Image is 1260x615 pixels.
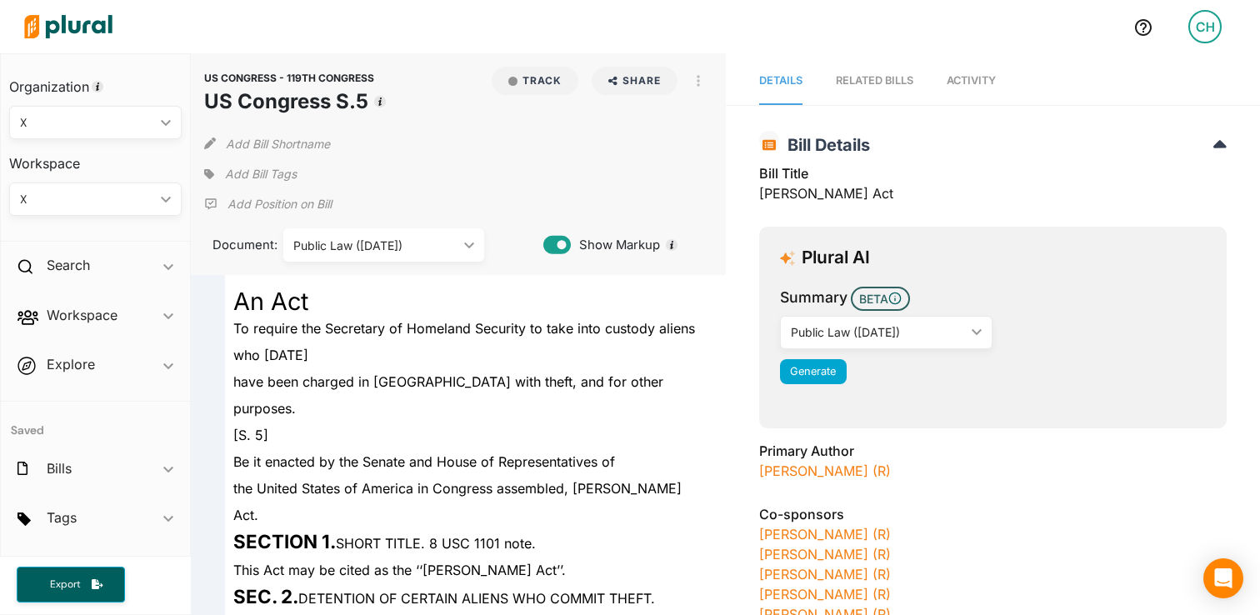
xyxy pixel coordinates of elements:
[47,256,90,274] h2: Search
[227,196,332,212] p: Add Position on Bill
[780,359,847,384] button: Generate
[492,67,578,95] button: Track
[585,67,684,95] button: Share
[233,373,663,417] span: have been charged in [GEOGRAPHIC_DATA] with theft, and for other purposes.
[759,462,891,479] a: [PERSON_NAME] (R)
[17,567,125,602] button: Export
[38,577,92,592] span: Export
[1203,558,1243,598] div: Open Intercom Messenger
[759,526,891,542] a: [PERSON_NAME] (R)
[233,562,566,578] span: This Act may be cited as the ‘‘[PERSON_NAME] Act’’.
[1175,3,1235,50] a: CH
[664,237,679,252] div: Tooltip anchor
[780,287,847,308] h3: Summary
[233,453,615,470] span: Be it enacted by the Senate and House of Representatives of
[9,139,182,176] h3: Workspace
[790,365,836,377] span: Generate
[90,79,105,94] div: Tooltip anchor
[779,135,870,155] span: Bill Details
[204,192,332,217] div: Add Position Statement
[47,459,72,477] h2: Bills
[233,530,336,552] strong: SECTION 1.
[836,72,913,88] div: RELATED BILLS
[759,586,891,602] a: [PERSON_NAME] (R)
[233,535,536,552] span: SHORT TITLE. 8 USC 1101 note.
[204,236,262,254] span: Document:
[47,508,77,527] h2: Tags
[233,287,308,316] span: An Act
[759,441,1227,461] h3: Primary Author
[226,130,330,157] button: Add Bill Shortname
[233,427,268,443] span: [S. 5]
[759,504,1227,524] h3: Co-sponsors
[802,247,870,268] h3: Plural AI
[759,74,802,87] span: Details
[947,57,996,105] a: Activity
[204,72,374,84] span: US CONGRESS - 119TH CONGRESS
[759,566,891,582] a: [PERSON_NAME] (R)
[20,114,154,132] div: X
[204,162,296,187] div: Add tags
[1,402,190,442] h4: Saved
[372,94,387,109] div: Tooltip anchor
[233,320,695,363] span: To require the Secretary of Homeland Security to take into custody aliens who [DATE]
[759,163,1227,213] div: [PERSON_NAME] Act
[293,237,457,254] div: Public Law ([DATE])
[204,87,374,117] h1: US Congress S.5
[9,62,182,99] h3: Organization
[791,323,966,341] div: Public Law ([DATE])
[233,585,298,607] strong: SEC. 2.
[836,57,913,105] a: RELATED BILLS
[47,306,117,324] h2: Workspace
[851,287,910,311] span: BETA
[233,480,682,523] span: the United States of America in Congress assembled, [PERSON_NAME] Act.
[225,166,297,182] span: Add Bill Tags
[233,590,655,607] span: DETENTION OF CERTAIN ALIENS WHO COMMIT THEFT.
[47,355,95,373] h2: Explore
[592,67,677,95] button: Share
[20,191,154,208] div: X
[1188,10,1222,43] div: CH
[571,236,660,254] span: Show Markup
[759,546,891,562] a: [PERSON_NAME] (R)
[947,74,996,87] span: Activity
[759,163,1227,183] h3: Bill Title
[759,57,802,105] a: Details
